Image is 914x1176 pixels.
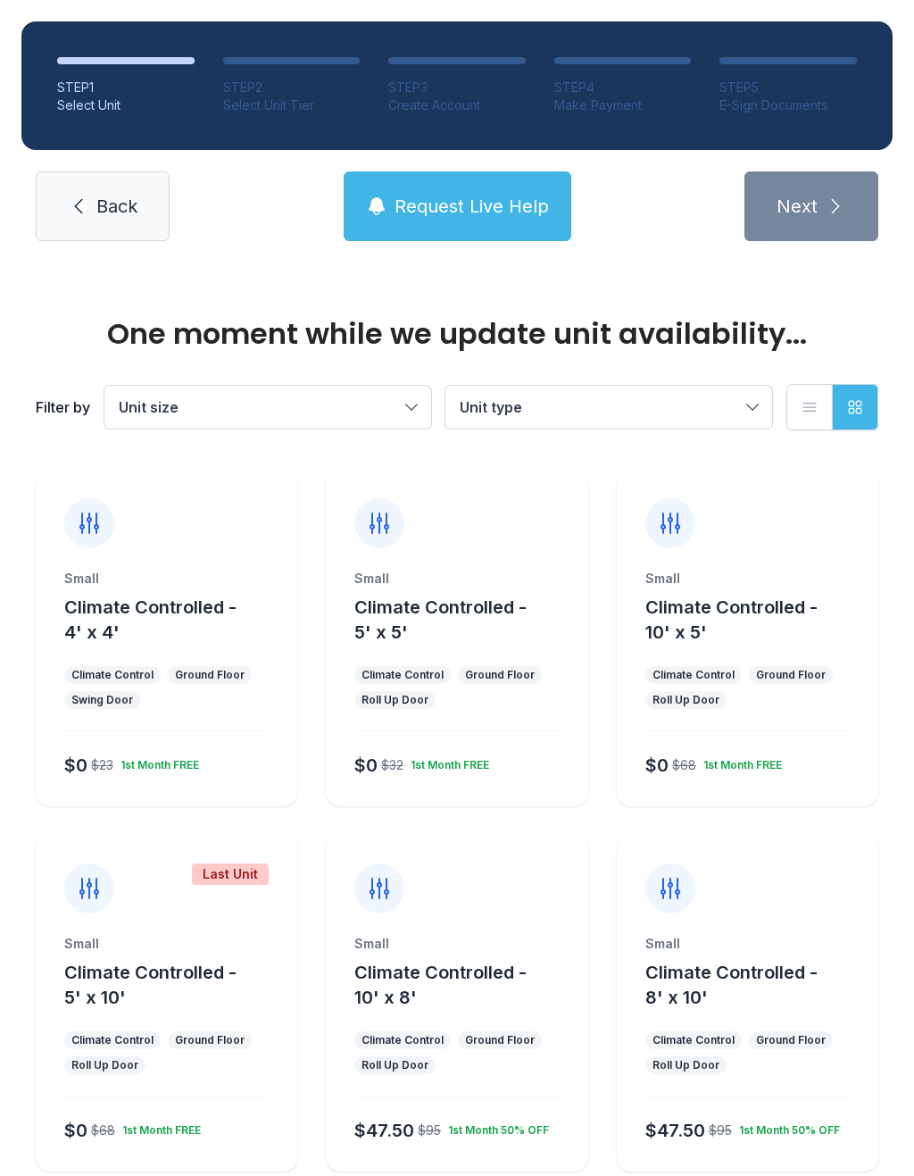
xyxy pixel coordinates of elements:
[645,960,871,1010] button: Climate Controlled - 8' x 10'
[354,1118,414,1143] div: $47.50
[554,79,692,96] div: STEP 4
[71,693,133,707] div: Swing Door
[354,962,527,1008] span: Climate Controlled - 10' x 8'
[192,863,269,885] div: Last Unit
[361,693,428,707] div: Roll Up Door
[645,935,850,953] div: Small
[777,194,818,219] span: Next
[354,595,580,645] button: Climate Controlled - 5' x 5'
[441,1116,549,1138] div: 1st Month 50% OFF
[71,668,154,682] div: Climate Control
[403,751,489,772] div: 1st Month FREE
[119,398,179,416] span: Unit size
[756,668,826,682] div: Ground Floor
[354,596,527,643] span: Climate Controlled - 5' x 5'
[645,570,850,588] div: Small
[388,79,526,96] div: STEP 3
[732,1116,840,1138] div: 1st Month 50% OFF
[223,79,361,96] div: STEP 2
[719,96,857,114] div: E-Sign Documents
[445,386,772,429] button: Unit type
[652,668,735,682] div: Climate Control
[104,386,431,429] button: Unit size
[388,96,526,114] div: Create Account
[381,756,403,774] div: $32
[361,1058,428,1072] div: Roll Up Door
[645,595,871,645] button: Climate Controlled - 10' x 5'
[719,79,857,96] div: STEP 5
[36,320,878,348] div: One moment while we update unit availability...
[57,96,195,114] div: Select Unit
[645,596,818,643] span: Climate Controlled - 10' x 5'
[115,1116,201,1138] div: 1st Month FREE
[652,1033,735,1047] div: Climate Control
[96,194,137,219] span: Back
[652,1058,719,1072] div: Roll Up Door
[175,668,245,682] div: Ground Floor
[91,1122,115,1139] div: $68
[554,96,692,114] div: Make Payment
[64,962,237,1008] span: Climate Controlled - 5' x 10'
[354,753,378,778] div: $0
[361,1033,444,1047] div: Climate Control
[645,962,818,1008] span: Climate Controlled - 8' x 10'
[91,756,113,774] div: $23
[354,960,580,1010] button: Climate Controlled - 10' x 8'
[71,1033,154,1047] div: Climate Control
[71,1058,138,1072] div: Roll Up Door
[672,756,696,774] div: $68
[696,751,782,772] div: 1st Month FREE
[465,1033,535,1047] div: Ground Floor
[361,668,444,682] div: Climate Control
[64,753,87,778] div: $0
[395,194,549,219] span: Request Live Help
[64,596,237,643] span: Climate Controlled - 4' x 4'
[113,751,199,772] div: 1st Month FREE
[354,570,559,588] div: Small
[645,1118,705,1143] div: $47.50
[354,935,559,953] div: Small
[64,935,269,953] div: Small
[709,1122,732,1139] div: $95
[36,396,90,418] div: Filter by
[57,79,195,96] div: STEP 1
[652,693,719,707] div: Roll Up Door
[175,1033,245,1047] div: Ground Floor
[64,1118,87,1143] div: $0
[645,753,669,778] div: $0
[460,398,522,416] span: Unit type
[64,595,290,645] button: Climate Controlled - 4' x 4'
[418,1122,441,1139] div: $95
[465,668,535,682] div: Ground Floor
[64,960,290,1010] button: Climate Controlled - 5' x 10'
[223,96,361,114] div: Select Unit Tier
[64,570,269,588] div: Small
[756,1033,826,1047] div: Ground Floor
